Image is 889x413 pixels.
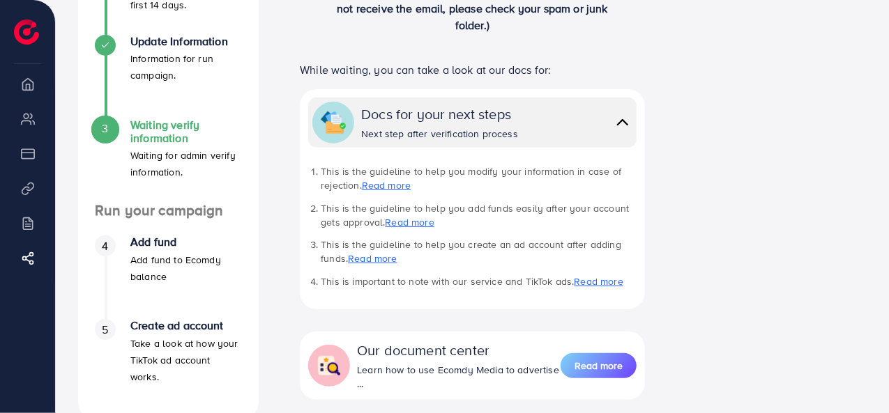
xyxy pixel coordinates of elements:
[561,353,637,378] button: Read more
[130,118,242,145] h4: Waiting verify information
[575,274,623,288] a: Read more
[78,202,259,219] h4: Run your campaign
[130,319,242,332] h4: Create ad account
[14,20,39,45] img: logo
[361,104,518,124] div: Docs for your next steps
[317,353,342,378] img: collapse
[830,350,879,403] iframe: Chat
[321,201,637,230] li: This is the guideline to help you add funds easily after your account gets approval.
[348,251,397,265] a: Read more
[300,61,645,78] p: While waiting, you can take a look at our docs for:
[321,274,637,288] li: This is important to note with our service and TikTok ads.
[130,335,242,385] p: Take a look at how your TikTok ad account works.
[357,340,561,360] div: Our document center
[561,352,637,380] a: Read more
[362,178,411,192] a: Read more
[321,110,346,135] img: collapse
[130,35,242,48] h4: Update Information
[361,127,518,141] div: Next step after verification process
[130,50,242,84] p: Information for run campaign.
[385,215,434,229] a: Read more
[613,112,632,132] img: collapse
[102,322,108,338] span: 5
[321,237,637,266] li: This is the guideline to help you create an ad account after adding funds.
[102,238,108,254] span: 4
[78,235,259,319] li: Add fund
[130,147,242,180] p: Waiting for admin verify information.
[78,319,259,403] li: Create ad account
[575,359,623,373] span: Read more
[130,235,242,249] h4: Add fund
[78,118,259,202] li: Waiting verify information
[130,251,242,285] p: Add fund to Ecomdy balance
[78,35,259,118] li: Update Information
[357,363,561,391] div: Learn how to use Ecomdy Media to advertise ...
[321,164,637,193] li: This is the guideline to help you modify your information in case of rejection.
[102,120,108,137] span: 3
